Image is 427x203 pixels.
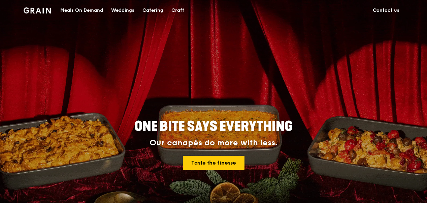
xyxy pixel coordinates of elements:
[107,0,138,21] a: Weddings
[171,0,184,21] div: Craft
[134,118,293,135] span: ONE BITE SAYS EVERYTHING
[167,0,188,21] a: Craft
[60,0,103,21] div: Meals On Demand
[24,7,51,13] img: Grain
[369,0,403,21] a: Contact us
[92,138,335,148] div: Our canapés do more with less.
[142,0,163,21] div: Catering
[111,0,134,21] div: Weddings
[183,156,244,170] a: Taste the finesse
[138,0,167,21] a: Catering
